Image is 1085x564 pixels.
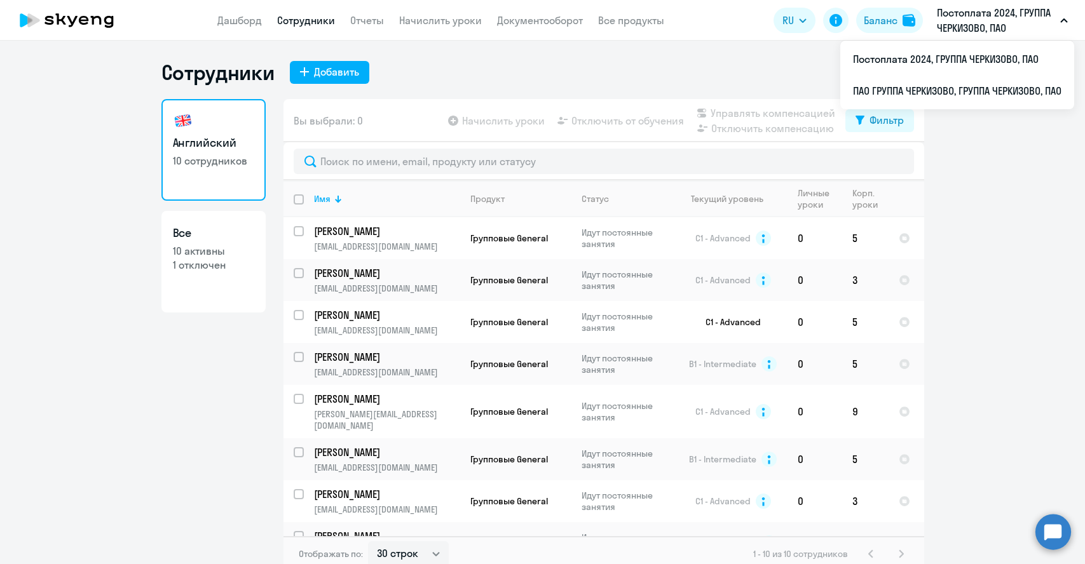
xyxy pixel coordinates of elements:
[277,14,335,27] a: Сотрудники
[695,232,751,244] span: C1 - Advanced
[299,548,363,560] span: Отображать по:
[314,350,458,364] p: [PERSON_NAME]
[788,438,842,480] td: 0
[582,400,669,423] p: Идут постоянные занятия
[842,301,889,343] td: 5
[314,308,460,322] a: [PERSON_NAME]
[774,8,815,33] button: RU
[842,343,889,385] td: 5
[788,522,842,564] td: 0
[582,490,669,513] p: Идут постоянные занятия
[788,480,842,522] td: 0
[582,193,669,205] div: Статус
[856,8,923,33] a: Балансbalance
[173,154,254,168] p: 10 сотрудников
[798,187,830,210] div: Личные уроки
[695,495,751,507] span: C1 - Advanced
[314,529,458,543] p: [PERSON_NAME]
[314,392,458,406] p: [PERSON_NAME]
[753,548,848,560] span: 1 - 10 из 10 сотрудников
[314,241,460,252] p: [EMAIL_ADDRESS][DOMAIN_NAME]
[870,112,904,128] div: Фильтр
[931,5,1074,36] button: Постоплата 2024, ГРУППА ЧЕРКИЗОВО, ПАО
[782,13,794,28] span: RU
[470,453,548,465] span: Групповые General
[314,392,460,406] a: [PERSON_NAME]
[314,350,460,364] a: [PERSON_NAME]
[470,193,571,205] div: Продукт
[691,193,763,205] div: Текущий уровень
[314,487,460,501] a: [PERSON_NAME]
[840,41,1074,109] ul: RU
[314,366,460,378] p: [EMAIL_ADDRESS][DOMAIN_NAME]
[689,453,756,465] span: B1 - Intermediate
[470,406,548,417] span: Групповые General
[669,301,788,343] td: C1 - Advanced
[788,343,842,385] td: 0
[294,113,363,128] span: Вы выбрали: 0
[314,283,460,294] p: [EMAIL_ADDRESS][DOMAIN_NAME]
[788,301,842,343] td: 0
[470,274,548,286] span: Групповые General
[173,244,254,258] p: 10 активны
[788,259,842,301] td: 0
[842,522,889,564] td: 5
[842,385,889,438] td: 9
[314,308,458,322] p: [PERSON_NAME]
[842,217,889,259] td: 5
[582,193,609,205] div: Статус
[937,5,1055,36] p: Постоплата 2024, ГРУППА ЧЕРКИЗОВО, ПАО
[217,14,262,27] a: Дашборд
[497,14,583,27] a: Документооборот
[842,259,889,301] td: 3
[314,193,331,205] div: Имя
[470,193,505,205] div: Продукт
[679,193,787,205] div: Текущий уровень
[798,187,842,210] div: Личные уроки
[314,487,458,501] p: [PERSON_NAME]
[173,258,254,272] p: 1 отключен
[399,14,482,27] a: Начислить уроки
[314,266,460,280] a: [PERSON_NAME]
[314,408,460,431] p: [PERSON_NAME][EMAIL_ADDRESS][DOMAIN_NAME]
[314,529,460,543] a: [PERSON_NAME]
[173,135,254,151] h3: Английский
[582,448,669,471] p: Идут постоянные занятия
[470,232,548,244] span: Групповые General
[314,504,460,515] p: [EMAIL_ADDRESS][DOMAIN_NAME]
[852,187,878,210] div: Корп. уроки
[695,274,751,286] span: C1 - Advanced
[470,495,548,507] span: Групповые General
[161,211,266,312] a: Все10 активны1 отключен
[173,111,193,131] img: english
[314,224,460,238] a: [PERSON_NAME]
[161,60,275,85] h1: Сотрудники
[582,227,669,250] p: Идут постоянные занятия
[845,109,914,132] button: Фильтр
[161,99,266,201] a: Английский10 сотрудников
[788,385,842,438] td: 0
[864,13,897,28] div: Баланс
[290,61,369,84] button: Добавить
[314,64,359,79] div: Добавить
[314,462,460,473] p: [EMAIL_ADDRESS][DOMAIN_NAME]
[470,316,548,328] span: Групповые General
[314,445,460,459] a: [PERSON_NAME]
[314,224,458,238] p: [PERSON_NAME]
[350,14,384,27] a: Отчеты
[842,480,889,522] td: 3
[842,438,889,480] td: 5
[903,14,915,27] img: balance
[582,532,669,554] p: Идут постоянные занятия
[314,445,458,459] p: [PERSON_NAME]
[314,193,460,205] div: Имя
[788,217,842,259] td: 0
[294,149,914,174] input: Поиск по имени, email, продукту или статусу
[598,14,664,27] a: Все продукты
[689,358,756,370] span: B1 - Intermediate
[314,266,458,280] p: [PERSON_NAME]
[852,187,888,210] div: Корп. уроки
[470,358,548,370] span: Групповые General
[582,269,669,292] p: Идут постоянные занятия
[582,311,669,333] p: Идут постоянные занятия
